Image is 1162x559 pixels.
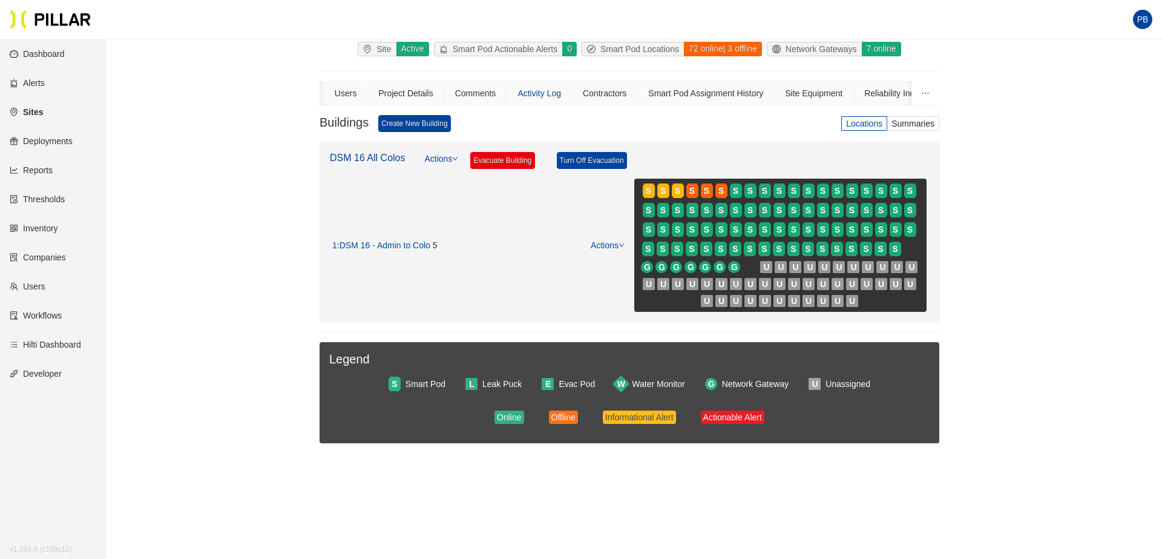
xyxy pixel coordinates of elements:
span: U [806,277,812,291]
span: S [864,184,869,197]
span: S [660,203,666,217]
div: Online [497,411,521,424]
span: U [733,277,739,291]
span: S [747,203,753,217]
span: S [718,203,724,217]
span: U [747,277,753,291]
a: environmentSites [10,107,43,117]
span: G [702,260,709,274]
span: S [718,184,724,197]
span: S [733,203,738,217]
a: solutionCompanies [10,253,66,262]
span: S [675,184,680,197]
span: S [835,223,840,236]
span: U [718,277,724,291]
a: Turn Off Evacuation [557,152,627,169]
a: exceptionThresholds [10,194,65,204]
span: U [812,377,818,391]
div: Actionable Alert [703,411,762,424]
span: S [776,184,782,197]
span: U [791,294,797,308]
div: 0 [562,42,577,56]
span: U [704,277,710,291]
div: Site [358,42,396,56]
span: U [894,260,900,274]
div: Smart Pod Locations [582,42,684,56]
span: U [850,260,856,274]
span: S [892,242,898,256]
span: U [718,294,724,308]
a: Actions [425,152,459,179]
a: auditWorkflows [10,311,62,320]
span: U [879,260,885,274]
span: U [878,277,884,291]
a: Pillar Technologies [10,10,91,29]
span: S [907,223,913,236]
span: S [893,223,898,236]
span: S [762,203,767,217]
span: S [689,223,695,236]
span: S [776,203,782,217]
span: U [778,260,784,274]
span: PB [1137,10,1149,29]
span: U [821,260,827,274]
span: U [733,294,739,308]
span: S [733,184,738,197]
div: Smart Pod Assignment History [648,87,763,100]
span: down [619,242,625,248]
span: S [762,184,767,197]
span: S [863,242,868,256]
span: U [762,294,768,308]
span: U [820,277,826,291]
div: Users [335,87,357,100]
span: U [660,277,666,291]
span: S [762,223,767,236]
span: U [689,277,695,291]
span: S [805,242,810,256]
span: S [703,242,709,256]
span: S [819,242,825,256]
span: S [849,242,854,256]
span: S [864,203,869,217]
span: E [545,377,551,391]
span: S [704,223,709,236]
span: S [689,242,694,256]
a: alertSmart Pod Actionable Alerts0 [432,42,579,56]
span: S [675,203,680,217]
a: alertAlerts [10,78,45,88]
a: Actions [591,240,625,250]
button: ellipsis [911,81,939,105]
span: S [733,223,738,236]
span: U [747,294,753,308]
h3: Buildings [320,115,369,132]
span: L [469,377,474,391]
span: S [820,223,826,236]
span: U [791,277,797,291]
div: 72 online | 3 offline [683,42,762,56]
div: Reliability Index Metrics [864,87,953,100]
h3: Legend [329,352,930,367]
span: S [864,223,869,236]
span: S [878,223,884,236]
span: S [791,203,796,217]
span: S [718,223,724,236]
span: G [644,260,651,274]
a: qrcodeInventory [10,223,58,233]
span: compass [587,45,600,53]
div: 1 [332,240,438,251]
span: U [836,260,842,274]
span: S [732,242,738,256]
div: 7 online [861,42,901,56]
span: S [820,184,826,197]
span: S [878,242,883,256]
span: S [790,242,796,256]
span: U [835,294,841,308]
span: S [776,242,781,256]
span: G [658,260,665,274]
div: Informational Alert [605,411,674,424]
span: S [834,242,839,256]
span: U [792,260,798,274]
a: barsHilti Dashboard [10,340,81,349]
div: Smart Pod [405,377,445,391]
span: alert [439,45,453,53]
